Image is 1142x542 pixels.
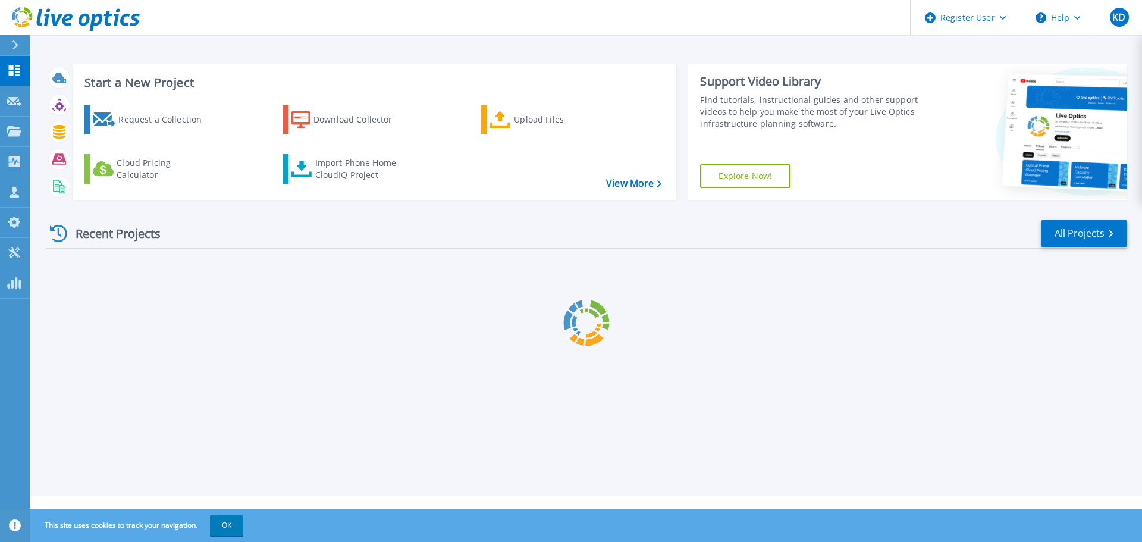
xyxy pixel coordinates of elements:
[315,157,408,181] div: Import Phone Home CloudIQ Project
[700,94,924,130] div: Find tutorials, instructional guides and other support videos to help you make the most of your L...
[84,154,217,184] a: Cloud Pricing Calculator
[514,108,609,131] div: Upload Files
[1112,12,1125,22] span: KD
[283,105,416,134] a: Download Collector
[210,515,243,536] button: OK
[606,178,661,189] a: View More
[84,105,217,134] a: Request a Collection
[1041,220,1127,247] a: All Projects
[46,219,177,248] div: Recent Projects
[481,105,614,134] a: Upload Files
[118,108,214,131] div: Request a Collection
[700,74,924,89] div: Support Video Library
[84,76,661,89] h3: Start a New Project
[700,164,790,188] a: Explore Now!
[313,108,409,131] div: Download Collector
[117,157,212,181] div: Cloud Pricing Calculator
[33,515,243,536] span: This site uses cookies to track your navigation.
